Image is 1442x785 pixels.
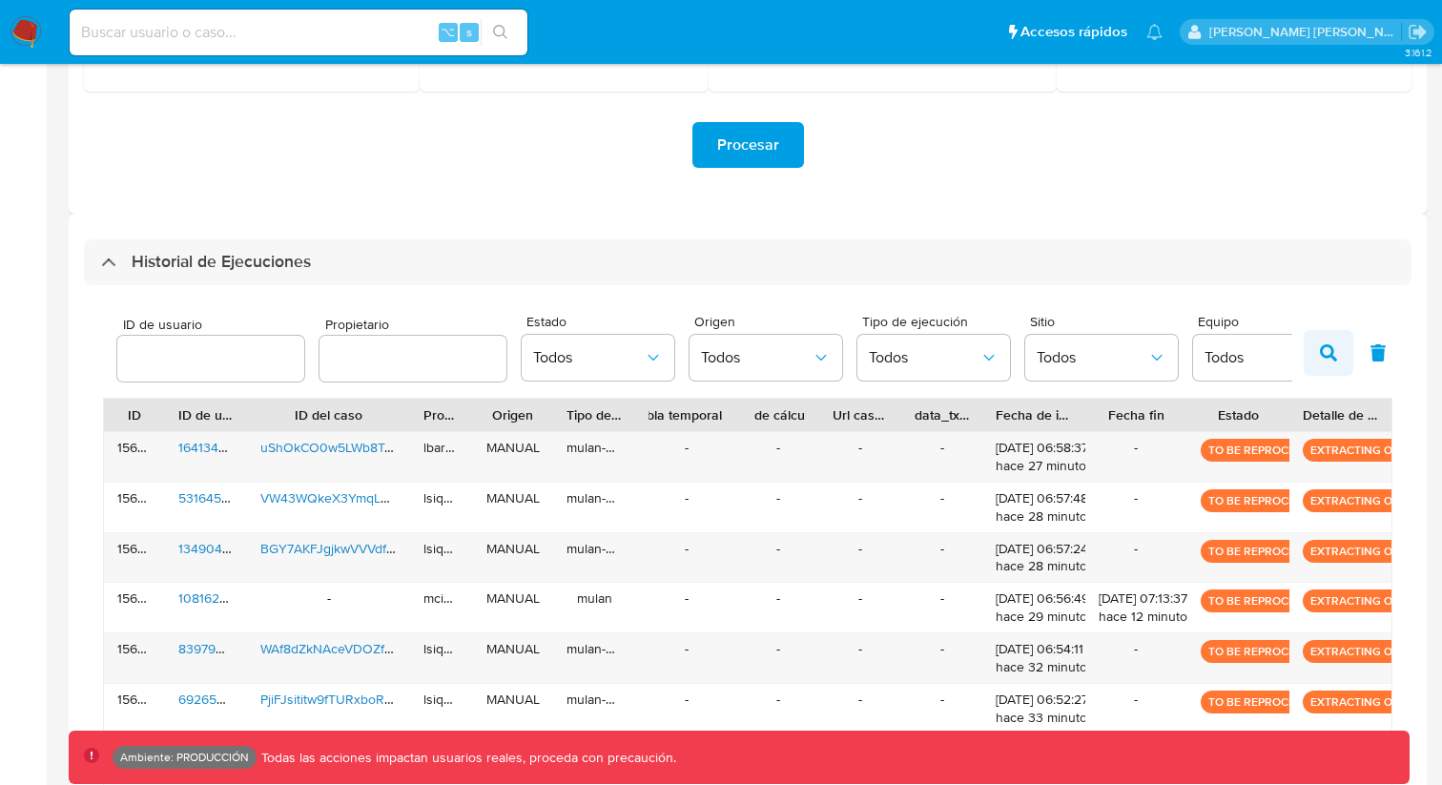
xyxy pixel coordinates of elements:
[441,23,455,41] span: ⌥
[1209,23,1402,41] p: edwin.alonso@mercadolibre.com.co
[70,20,527,45] input: Buscar usuario o caso...
[481,19,520,46] button: search-icon
[1405,45,1432,60] span: 3.161.2
[120,754,249,761] p: Ambiente: PRODUCCIÓN
[257,749,676,767] p: Todas las acciones impactan usuarios reales, proceda con precaución.
[1408,22,1428,42] a: Salir
[1146,24,1163,40] a: Notificaciones
[1020,22,1127,42] span: Accesos rápidos
[466,23,472,41] span: s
